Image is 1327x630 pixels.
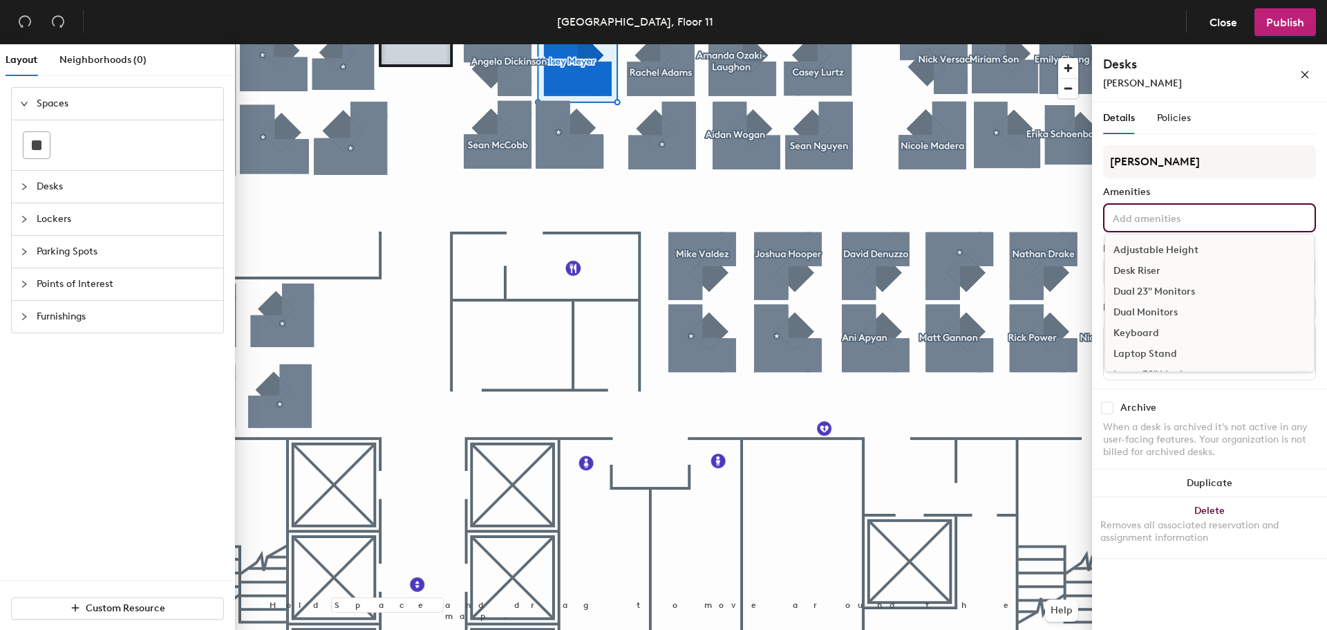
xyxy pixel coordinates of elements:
[1105,302,1314,323] div: Dual Monitors
[557,13,713,30] div: [GEOGRAPHIC_DATA], Floor 11
[1105,344,1314,364] div: Laptop Stand
[1105,364,1314,385] div: Large 32" Monitor
[1105,261,1314,281] div: Desk Riser
[59,54,147,66] span: Neighborhoods (0)
[37,301,215,333] span: Furnishings
[1198,8,1249,36] button: Close
[37,88,215,120] span: Spaces
[37,203,215,235] span: Lockers
[1105,323,1314,344] div: Keyboard
[20,100,28,108] span: expanded
[1045,600,1078,622] button: Help
[11,597,224,620] button: Custom Resource
[20,215,28,223] span: collapsed
[1210,16,1237,29] span: Close
[1100,519,1319,544] div: Removes all associated reservation and assignment information
[20,183,28,191] span: collapsed
[37,236,215,268] span: Parking Spots
[20,248,28,256] span: collapsed
[20,313,28,321] span: collapsed
[1157,112,1191,124] span: Policies
[18,15,32,28] span: undo
[1092,497,1327,558] button: DeleteRemoves all associated reservation and assignment information
[44,8,72,36] button: Redo (⌘ + ⇧ + Z)
[20,280,28,288] span: collapsed
[1092,470,1327,497] button: Duplicate
[1266,16,1304,29] span: Publish
[1103,243,1316,254] div: Desk Type
[1103,421,1316,458] div: When a desk is archived it's not active in any user-facing features. Your organization is not bil...
[37,268,215,300] span: Points of Interest
[1103,187,1316,198] div: Amenities
[1120,402,1156,414] div: Archive
[1300,70,1310,80] span: close
[6,54,37,66] span: Layout
[1103,112,1135,124] span: Details
[11,8,39,36] button: Undo (⌘ + Z)
[1254,8,1316,36] button: Publish
[1105,240,1314,261] div: Adjustable Height
[1110,209,1234,225] input: Add amenities
[1103,55,1255,73] h4: Desks
[1103,260,1316,285] button: Assigned
[86,602,165,614] span: Custom Resource
[1103,302,1129,313] div: Desks
[1103,77,1182,89] span: [PERSON_NAME]
[1105,281,1314,302] div: Dual 23" Monitors
[37,171,215,203] span: Desks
